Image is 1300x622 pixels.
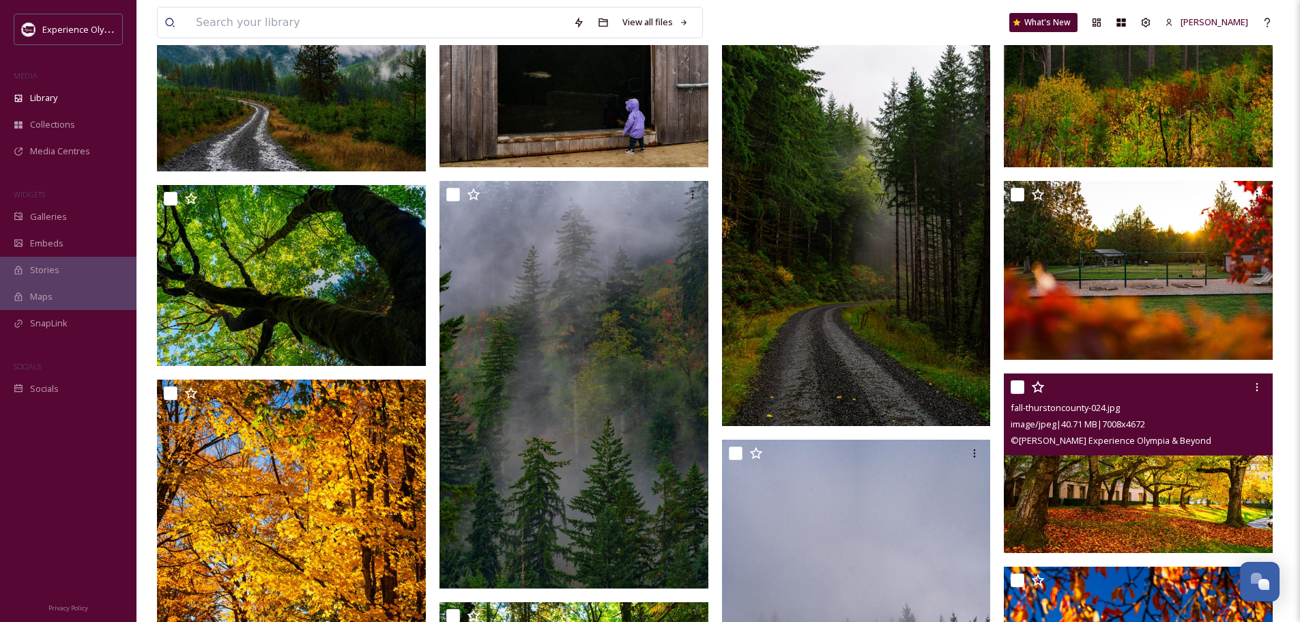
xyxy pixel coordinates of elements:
[1004,181,1273,361] img: fall-thurstoncounty-028.jpg
[30,145,90,158] span: Media Centres
[1011,434,1211,447] span: © [PERSON_NAME] Experience Olympia & Beyond
[14,361,41,371] span: SOCIALS
[1009,13,1078,32] a: What's New
[1158,9,1255,36] a: [PERSON_NAME]
[30,118,75,131] span: Collections
[22,23,35,36] img: download.jpeg
[439,181,711,589] img: fall-thurstoncounty-030.jpg
[30,382,59,395] span: Socials
[30,317,68,330] span: SnapLink
[616,9,695,36] a: View all files
[42,23,124,36] span: Experience Olympia
[1240,562,1280,602] button: Open Chat
[30,91,57,104] span: Library
[189,8,566,38] input: Search your library
[30,290,53,303] span: Maps
[1011,401,1120,414] span: fall-thurstoncounty-024.jpg
[30,210,67,223] span: Galleries
[157,185,429,367] img: fall-thurstoncounty-031.jpg
[30,264,59,277] span: Stories
[1004,373,1273,553] img: fall-thurstoncounty-024.jpg
[1181,16,1248,28] span: [PERSON_NAME]
[48,599,88,615] a: Privacy Policy
[14,189,45,199] span: WIDGETS
[30,237,63,250] span: Embeds
[48,604,88,612] span: Privacy Policy
[14,70,38,81] span: MEDIA
[1011,418,1145,430] span: image/jpeg | 40.71 MB | 7008 x 4672
[722,18,994,426] img: fall-thurstoncounty-037.jpg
